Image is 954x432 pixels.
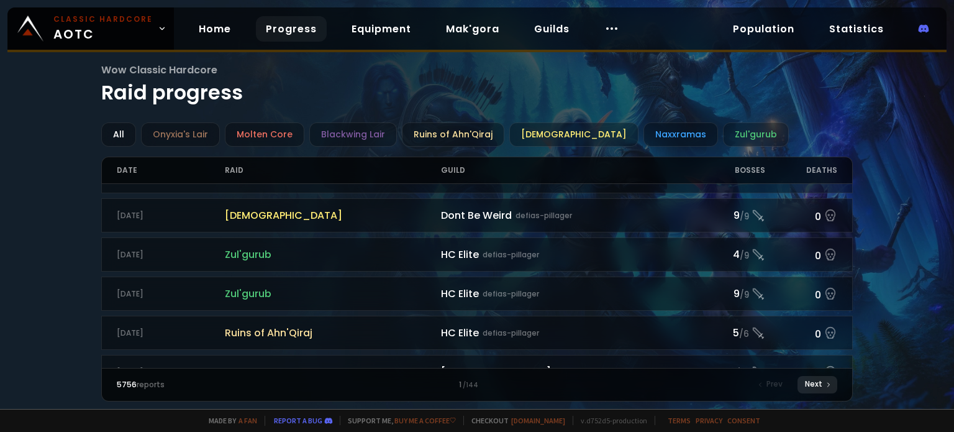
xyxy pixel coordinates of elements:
[101,355,853,389] a: [DATE]Molten Core[GEOGRAPHIC_DATA]defias-pillager10/100
[225,247,441,262] span: Zul'gurub
[511,416,565,425] a: [DOMAIN_NAME]
[696,416,722,425] a: Privacy
[101,237,853,272] a: [DATE]Zul'gurubHC Elitedefias-pillager4/90
[225,157,441,183] div: Raid
[117,288,225,300] div: [DATE]
[309,122,397,147] div: Blackwing Lair
[463,380,478,390] small: / 144
[101,122,136,147] div: All
[436,16,509,42] a: Mak'gora
[402,122,504,147] div: Ruins of Ahn'Qiraj
[117,157,225,183] div: Date
[274,416,322,425] a: Report a bug
[297,379,657,390] div: 1
[225,208,441,223] span: [DEMOGRAPHIC_DATA]
[117,379,297,390] div: reports
[117,328,225,339] div: [DATE]
[441,364,693,380] div: [GEOGRAPHIC_DATA]
[201,416,257,425] span: Made by
[189,16,241,42] a: Home
[441,286,693,301] div: HC Elite
[7,7,174,50] a: Classic HardcoreAOTC
[101,316,853,350] a: [DATE]Ruins of Ahn'QirajHC Elitedefias-pillager5/60
[53,14,153,44] span: AOTC
[225,325,441,341] span: Ruins of Ahn'Qiraj
[643,122,718,147] div: Naxxramas
[693,208,765,223] div: 9
[765,157,837,183] div: Deaths
[141,122,220,147] div: Onyxia's Lair
[441,208,693,223] div: Dont Be Weird
[101,277,853,311] a: [DATE]Zul'gurubHC Elitedefias-pillager9/90
[53,14,153,25] small: Classic Hardcore
[727,416,760,425] a: Consent
[555,367,611,378] small: defias-pillager
[765,363,837,381] div: 0
[225,364,441,380] span: Molten Core
[524,16,579,42] a: Guilds
[483,288,539,300] small: defias-pillager
[668,416,691,425] a: Terms
[101,62,853,108] h1: Raid progress
[225,286,441,301] span: Zul'gurub
[723,16,804,42] a: Population
[117,367,225,378] div: [DATE]
[693,286,765,301] div: 9
[765,285,837,303] div: 0
[693,325,765,341] div: 5
[238,416,257,425] a: a fan
[225,122,304,147] div: Molten Core
[342,16,421,42] a: Equipment
[483,328,539,339] small: defias-pillager
[573,416,647,425] span: v. d752d5 - production
[765,246,837,264] div: 0
[256,16,327,42] a: Progress
[819,16,894,42] a: Statistics
[340,416,456,425] span: Support me,
[101,198,853,232] a: [DATE][DEMOGRAPHIC_DATA]Dont Be Weirddefias-pillager9/90
[693,157,765,183] div: Bosses
[739,328,749,341] small: / 6
[441,247,693,262] div: HC Elite
[765,206,837,224] div: 0
[752,376,790,393] div: Prev
[117,379,137,390] span: 5756
[117,210,225,221] div: [DATE]
[441,157,693,183] div: Guild
[740,289,749,301] small: / 9
[509,122,638,147] div: [DEMOGRAPHIC_DATA]
[117,249,225,260] div: [DATE]
[441,325,693,341] div: HC Elite
[516,210,572,221] small: defias-pillager
[463,416,565,425] span: Checkout
[693,247,765,262] div: 4
[101,62,853,78] span: Wow Classic Hardcore
[394,416,456,425] a: Buy me a coffee
[797,376,837,393] div: Next
[483,249,539,260] small: defias-pillager
[693,364,765,380] div: 10
[765,324,837,342] div: 0
[723,122,789,147] div: Zul'gurub
[740,211,749,223] small: / 9
[740,250,749,262] small: / 9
